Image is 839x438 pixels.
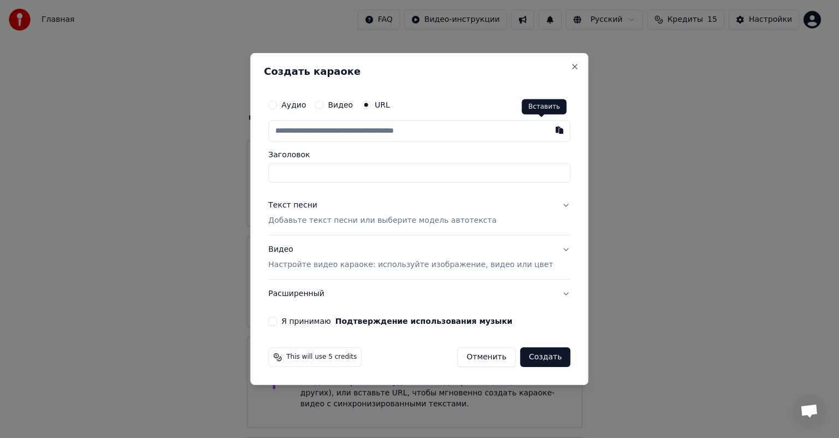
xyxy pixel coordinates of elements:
h2: Создать караоке [264,67,575,76]
label: Я принимаю [281,317,512,325]
span: This will use 5 credits [286,353,357,362]
button: Расширенный [268,280,570,308]
div: Вставить [522,99,566,115]
p: Настройте видео караоке: используйте изображение, видео или цвет [268,259,553,270]
button: Текст песниДобавьте текст песни или выберите модель автотекста [268,191,570,235]
button: ВидеоНастройте видео караоке: используйте изображение, видео или цвет [268,235,570,279]
label: URL [375,101,390,109]
label: Видео [328,101,353,109]
label: Аудио [281,101,306,109]
label: Заголовок [268,151,570,158]
div: Видео [268,244,553,270]
p: Добавьте текст песни или выберите модель автотекста [268,215,497,226]
div: Текст песни [268,200,317,211]
button: Я принимаю [335,317,512,325]
button: Отменить [457,347,516,367]
button: Создать [520,347,570,367]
